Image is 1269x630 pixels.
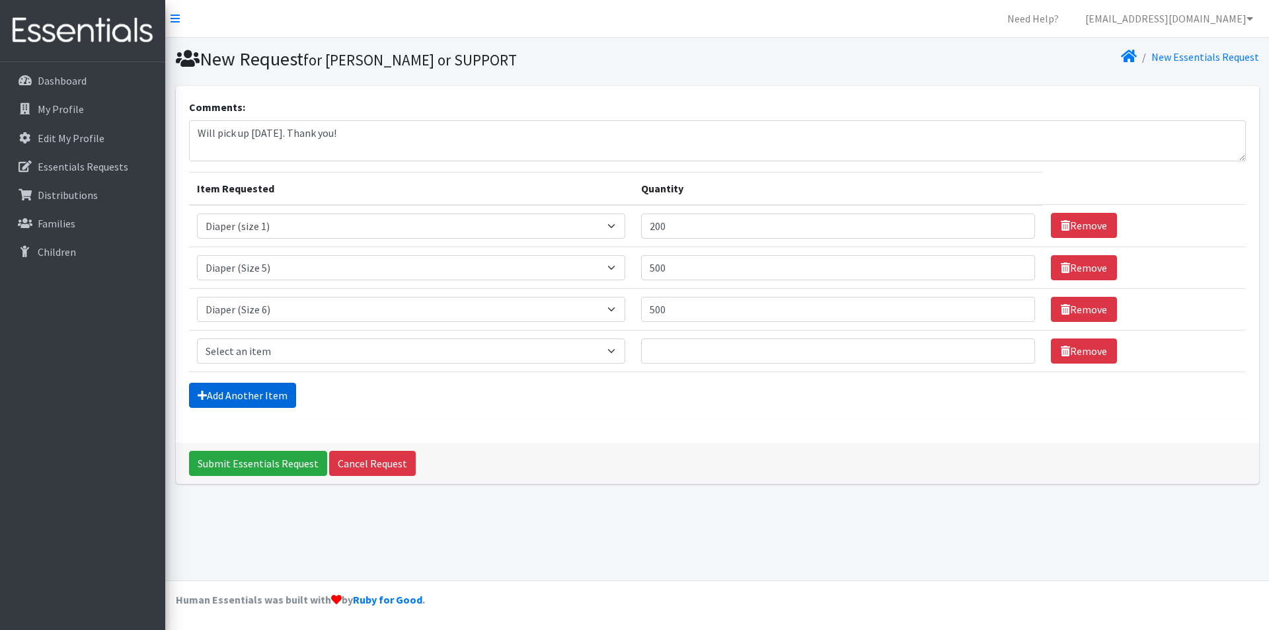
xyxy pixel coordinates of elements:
p: Children [38,245,76,258]
a: Remove [1051,297,1117,322]
a: Remove [1051,255,1117,280]
a: [EMAIL_ADDRESS][DOMAIN_NAME] [1075,5,1264,32]
small: for [PERSON_NAME] or SUPPORT [303,50,517,69]
h1: New Request [176,48,712,71]
a: Remove [1051,338,1117,364]
a: Cancel Request [329,451,416,476]
a: New Essentials Request [1151,50,1259,63]
a: My Profile [5,96,160,122]
a: Children [5,239,160,265]
p: Families [38,217,75,230]
a: Edit My Profile [5,125,160,151]
a: Add Another Item [189,383,296,408]
th: Item Requested [189,172,633,205]
a: Ruby for Good [353,593,422,606]
a: Need Help? [997,5,1069,32]
img: HumanEssentials [5,9,160,53]
a: Dashboard [5,67,160,94]
th: Quantity [633,172,1043,205]
a: Remove [1051,213,1117,238]
p: Dashboard [38,74,87,87]
p: Essentials Requests [38,160,128,173]
input: Submit Essentials Request [189,451,327,476]
p: My Profile [38,102,84,116]
a: Essentials Requests [5,153,160,180]
strong: Human Essentials was built with by . [176,593,425,606]
a: Distributions [5,182,160,208]
p: Distributions [38,188,98,202]
label: Comments: [189,99,245,115]
a: Families [5,210,160,237]
p: Edit My Profile [38,132,104,145]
